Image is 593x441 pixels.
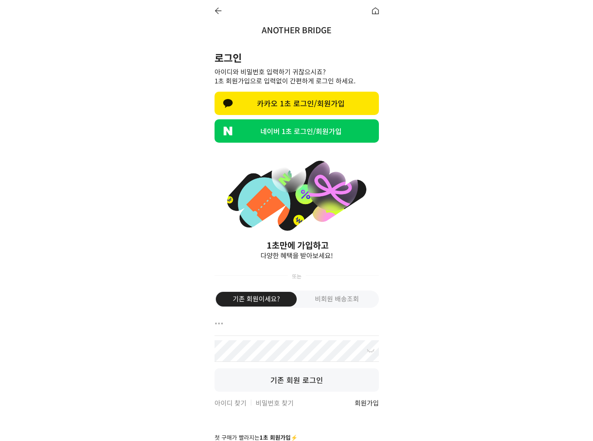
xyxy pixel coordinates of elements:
a: 아이디 찾기 [215,398,247,407]
a: 네이버 1초 로그인/회원가입 [215,119,379,143]
button: 기존 회원 로그인 [215,368,379,392]
a: 카카오 1초 로그인/회원가입 [215,92,379,115]
a: 기존 회원이세요? [216,292,297,307]
a: 비밀번호 찾기 [251,398,294,407]
a: 회원가입 [350,398,379,407]
a: ANOTHER BRIDGE [262,24,331,35]
img: banner [215,153,379,262]
p: 아이디와 비밀번호 입력하기 귀찮으시죠? 1초 회원가입으로 입력없이 간편하게 로그인 하세요. [215,67,379,85]
h2: 로그인 [215,50,379,65]
a: 비회원 배송조회 [297,292,378,307]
